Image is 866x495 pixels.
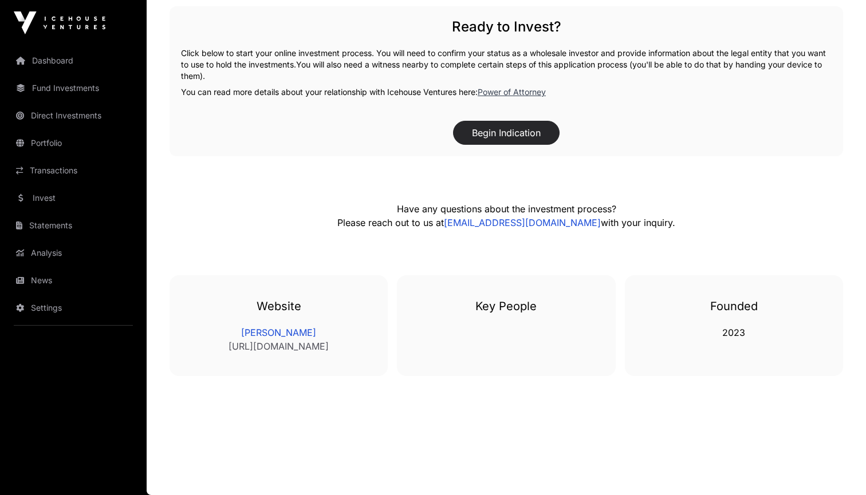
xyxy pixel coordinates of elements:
a: Invest [9,185,137,211]
a: News [9,268,137,293]
a: [PERSON_NAME] [192,326,365,339]
a: Direct Investments [9,103,137,128]
h2: Ready to Invest? [181,18,832,36]
a: [URL][DOMAIN_NAME] [192,339,365,353]
a: [EMAIL_ADDRESS][DOMAIN_NAME] [444,217,601,228]
iframe: Chat Widget [809,440,866,495]
h3: Founded [648,298,820,314]
a: Settings [9,295,137,320]
img: Icehouse Ventures Logo [14,11,105,34]
a: Transactions [9,158,137,183]
p: Click below to start your online investment process. You will need to confirm your status as a wh... [181,47,832,82]
a: Dashboard [9,48,137,73]
p: Have any questions about the investment process? Please reach out to us at with your inquiry. [254,202,759,229]
h3: Website [192,298,365,314]
p: You can read more details about your relationship with Icehouse Ventures here: [181,86,832,98]
a: Portfolio [9,130,137,156]
a: Statements [9,213,137,238]
p: 2023 [648,326,820,339]
a: Power of Attorney [478,87,546,97]
a: Analysis [9,240,137,266]
button: Begin Indication [453,121,560,145]
h3: Key People [420,298,592,314]
a: Fund Investments [9,76,137,101]
span: You will also need a witness nearby to complete certain steps of this application process (you'll... [181,60,822,81]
